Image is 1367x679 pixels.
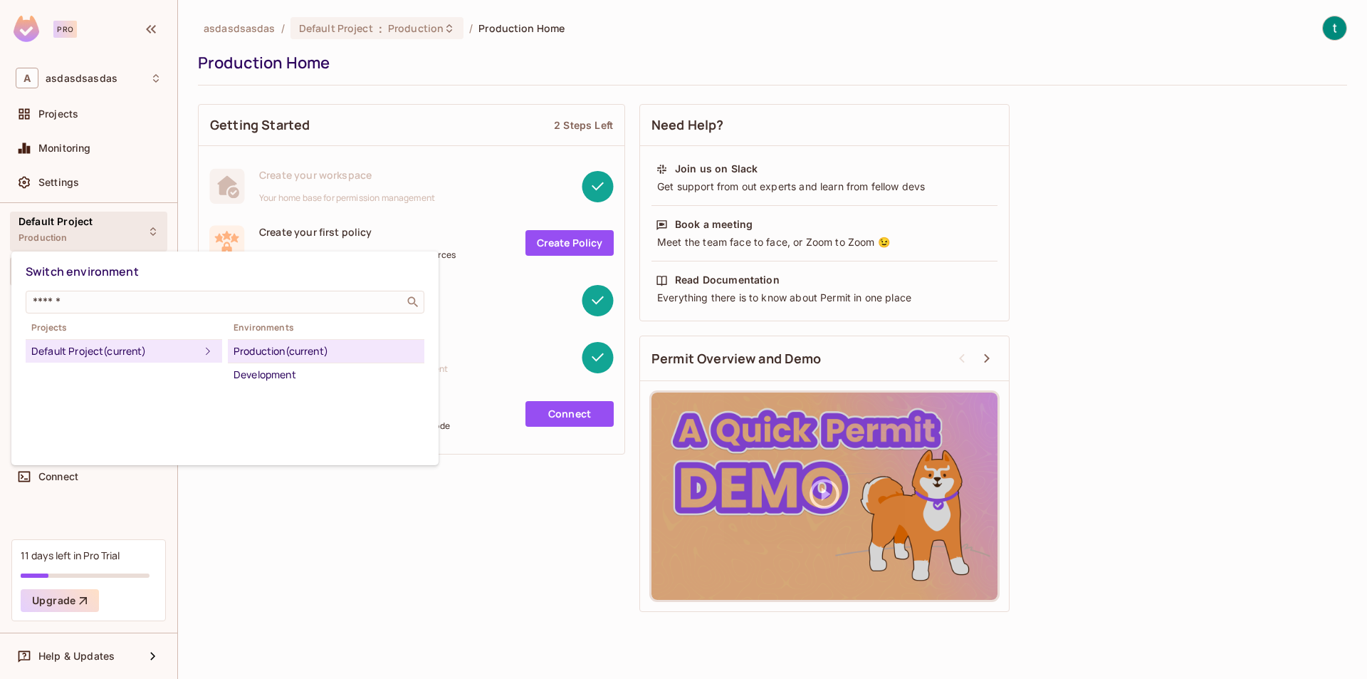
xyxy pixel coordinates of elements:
[228,322,424,333] span: Environments
[26,264,139,279] span: Switch environment
[26,322,222,333] span: Projects
[31,343,199,360] div: Default Project (current)
[234,343,419,360] div: Production (current)
[234,366,419,383] div: Development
